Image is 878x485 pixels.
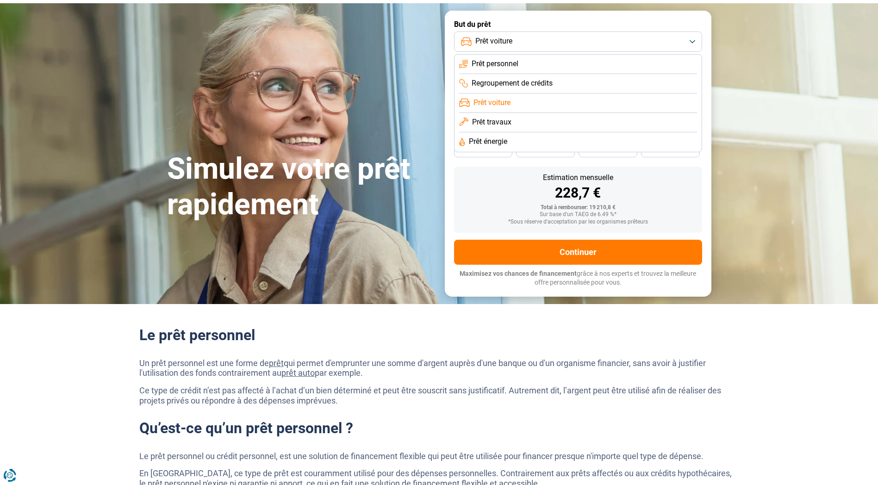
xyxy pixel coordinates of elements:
span: Prêt énergie [469,137,507,147]
h2: Le prêt personnel [139,326,739,344]
span: 42 mois [473,148,493,153]
span: Prêt voiture [473,98,511,108]
a: prêt [269,358,284,368]
button: Prêt voiture [454,31,702,52]
p: Un prêt personnel est une forme de qui permet d'emprunter une somme d'argent auprès d'une banque ... [139,358,739,378]
h1: Simulez votre prêt rapidement [167,151,434,223]
button: Continuer [454,240,702,265]
div: Sur base d'un TAEG de 6.49 %* [461,211,695,218]
span: Prêt travaux [472,117,511,127]
a: prêt auto [281,368,315,378]
span: Prêt personnel [472,59,518,69]
label: But du prêt [454,20,702,29]
p: Le prêt personnel ou crédit personnel, est une solution de financement flexible qui peut être uti... [139,451,739,461]
p: grâce à nos experts et trouvez la meilleure offre personnalisée pour vous. [454,269,702,287]
span: Regroupement de crédits [472,78,553,88]
div: 228,7 € [461,186,695,200]
span: 24 mois [660,148,681,153]
div: Total à rembourser: 19 210,8 € [461,205,695,211]
span: 30 mois [598,148,618,153]
div: Estimation mensuelle [461,174,695,181]
span: Prêt voiture [475,36,512,46]
span: 36 mois [536,148,556,153]
div: *Sous réserve d'acceptation par les organismes prêteurs [461,219,695,225]
span: Maximisez vos chances de financement [460,270,577,277]
p: Ce type de crédit n’est pas affecté à l’achat d’un bien déterminé et peut être souscrit sans just... [139,386,739,405]
h2: Qu’est-ce qu’un prêt personnel ? [139,419,739,437]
